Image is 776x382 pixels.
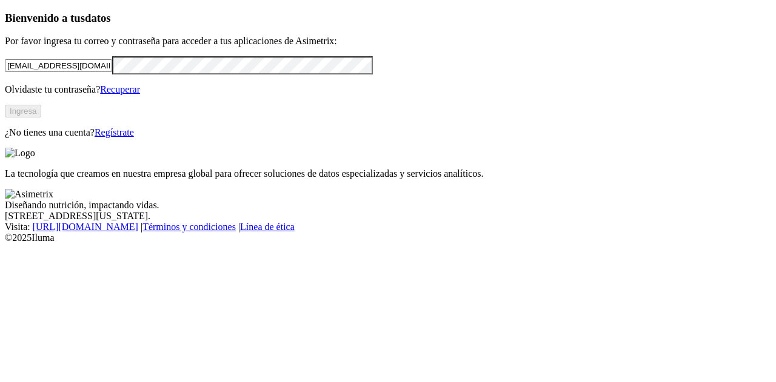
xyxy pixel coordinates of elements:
[5,189,53,200] img: Asimetrix
[95,127,134,137] a: Regístrate
[5,211,771,222] div: [STREET_ADDRESS][US_STATE].
[5,105,41,117] button: Ingresa
[240,222,295,232] a: Línea de ética
[5,59,112,72] input: Tu correo
[5,148,35,159] img: Logo
[5,84,771,95] p: Olvidaste tu contraseña?
[142,222,236,232] a: Términos y condiciones
[5,12,771,25] h3: Bienvenido a tus
[5,127,771,138] p: ¿No tienes una cuenta?
[5,168,771,179] p: La tecnología que creamos en nuestra empresa global para ofrecer soluciones de datos especializad...
[5,222,771,232] div: Visita : | |
[85,12,111,24] span: datos
[5,36,771,47] p: Por favor ingresa tu correo y contraseña para acceder a tus aplicaciones de Asimetrix:
[33,222,138,232] a: [URL][DOMAIN_NAME]
[100,84,140,94] a: Recuperar
[5,232,771,243] div: © 2025 Iluma
[5,200,771,211] div: Diseñando nutrición, impactando vidas.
